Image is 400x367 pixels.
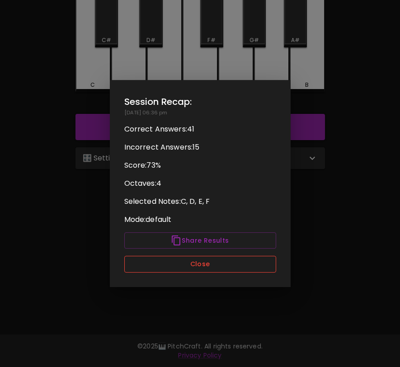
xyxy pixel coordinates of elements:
button: Share Results [124,232,276,249]
p: Correct Answers: 41 [124,124,276,135]
p: Mode: default [124,214,276,225]
p: Incorrect Answers: 15 [124,142,276,153]
p: Octaves: 4 [124,178,276,189]
p: Selected Notes: C, D, E, F [124,196,276,207]
h2: Session Recap: [124,94,276,109]
p: [DATE] 06:36 pm [124,109,276,117]
button: Close [124,256,276,273]
p: Score: 73 % [124,160,276,171]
